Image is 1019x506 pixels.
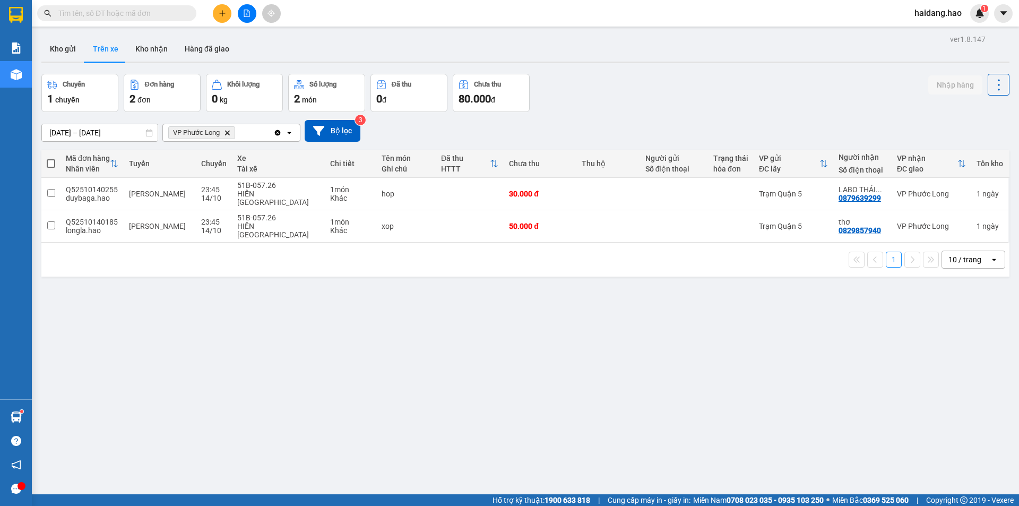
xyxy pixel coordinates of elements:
[212,92,218,105] span: 0
[11,484,21,494] span: message
[509,222,571,230] div: 50.000 đ
[977,190,1003,198] div: 1
[63,81,85,88] div: Chuyến
[977,222,1003,230] div: 1
[759,165,819,173] div: ĐC lấy
[441,165,490,173] div: HTTT
[370,74,447,112] button: Đã thu0đ
[302,96,317,104] span: món
[84,36,127,62] button: Trên xe
[509,159,571,168] div: Chưa thu
[137,96,151,104] span: đơn
[713,165,748,173] div: hóa đơn
[382,154,430,162] div: Tên món
[928,75,982,95] button: Nhập hàng
[897,190,966,198] div: VP Phước Long
[55,96,80,104] span: chuyến
[129,222,186,230] span: [PERSON_NAME]
[582,159,635,168] div: Thu hộ
[759,154,819,162] div: VP gửi
[950,33,986,45] div: ver 1.8.147
[66,218,118,226] div: Q52510140185
[897,222,966,230] div: VP Phước Long
[906,6,970,20] span: haidang.hao
[981,5,988,12] sup: 1
[839,185,886,194] div: LABO THÁI CHÂU NGÂN
[237,222,319,239] div: HIỀN [GEOGRAPHIC_DATA]
[44,10,51,17] span: search
[201,185,227,194] div: 23:45
[66,226,118,235] div: longla.hao
[309,81,336,88] div: Số lượng
[897,165,957,173] div: ĐC giao
[66,194,118,202] div: duybaga.hao
[41,36,84,62] button: Kho gửi
[145,81,174,88] div: Đơn hàng
[863,496,909,504] strong: 0369 525 060
[41,74,118,112] button: Chuyến1chuyến
[9,7,23,23] img: logo-vxr
[267,10,275,17] span: aim
[129,190,186,198] span: [PERSON_NAME]
[382,222,430,230] div: xop
[645,165,703,173] div: Số điện thoại
[11,69,22,80] img: warehouse-icon
[826,498,830,502] span: ⚪️
[227,81,260,88] div: Khối lượng
[759,190,828,198] div: Trạm Quận 5
[201,194,227,202] div: 14/10
[330,185,371,194] div: 1 món
[839,166,886,174] div: Số điện thoại
[305,120,360,142] button: Bộ lọc
[376,92,382,105] span: 0
[127,36,176,62] button: Kho nhận
[982,222,999,230] span: ngày
[948,254,981,265] div: 10 / trang
[509,190,571,198] div: 30.000 đ
[994,4,1013,23] button: caret-down
[206,74,283,112] button: Khối lượng0kg
[892,150,971,178] th: Toggle SortBy
[129,92,135,105] span: 2
[61,150,124,178] th: Toggle SortBy
[975,8,985,18] img: icon-new-feature
[11,436,21,446] span: question-circle
[173,128,220,137] span: VP Phước Long
[58,7,184,19] input: Tìm tên, số ĐT hoặc mã đơn
[982,5,986,12] span: 1
[917,494,918,506] span: |
[294,92,300,105] span: 2
[876,185,882,194] span: ...
[20,410,23,413] sup: 1
[982,190,999,198] span: ngày
[693,494,824,506] span: Miền Nam
[224,130,230,136] svg: Delete
[66,154,110,162] div: Mã đơn hàng
[839,226,881,235] div: 0829857940
[355,115,366,125] sup: 3
[66,165,110,173] div: Nhân viên
[238,4,256,23] button: file-add
[441,154,490,162] div: Đã thu
[459,92,491,105] span: 80.000
[42,124,158,141] input: Select a date range.
[727,496,824,504] strong: 0708 023 035 - 0935 103 250
[545,496,590,504] strong: 1900 633 818
[11,460,21,470] span: notification
[608,494,690,506] span: Cung cấp máy in - giấy in:
[124,74,201,112] button: Đơn hàng2đơn
[243,10,251,17] span: file-add
[759,222,828,230] div: Trạm Quận 5
[897,154,957,162] div: VP nhận
[832,494,909,506] span: Miền Bắc
[886,252,902,268] button: 1
[262,4,281,23] button: aim
[330,194,371,202] div: Khác
[220,96,228,104] span: kg
[977,159,1003,168] div: Tồn kho
[839,218,886,226] div: thơ
[237,181,319,190] div: 51B-057.26
[201,159,227,168] div: Chuyến
[176,36,238,62] button: Hàng đã giao
[237,165,319,173] div: Tài xế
